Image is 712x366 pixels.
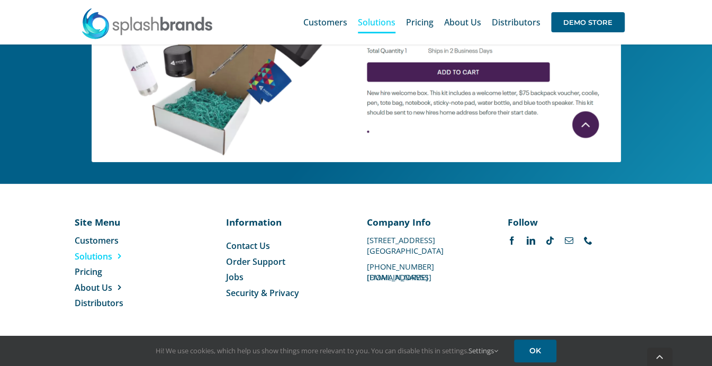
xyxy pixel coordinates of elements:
span: Hi! We use cookies, which help us show things more relevant to you. You can disable this in setti... [156,346,498,355]
span: Jobs [226,271,244,283]
nav: Menu [226,240,345,299]
span: Pricing [75,266,102,278]
a: DEMO STORE [551,5,625,39]
span: Security & Privacy [226,287,299,299]
a: Jobs [226,271,345,283]
nav: Menu [75,235,150,309]
a: facebook [508,236,516,245]
span: Contact Us [226,240,270,252]
a: Contact Us [226,240,345,252]
a: Settings [468,346,498,355]
span: DEMO STORE [551,12,625,32]
span: Customers [303,18,347,26]
a: tiktok [546,236,554,245]
a: Customers [75,235,150,246]
span: Solutions [75,251,112,262]
a: Distributors [75,297,150,309]
span: About Us [75,282,112,293]
span: Distributors [492,18,540,26]
a: Customers [303,5,347,39]
a: phone [584,236,592,245]
a: Solutions [75,251,150,262]
a: linkedin [527,236,535,245]
a: mail [565,236,573,245]
a: Security & Privacy [226,287,345,299]
p: Company Info [367,216,486,228]
a: OK [514,340,556,362]
span: Solutions [358,18,395,26]
a: About Us [75,282,150,293]
a: Distributors [492,5,540,39]
nav: Main Menu Sticky [303,5,625,39]
span: Customers [75,235,119,246]
span: Pricing [406,18,434,26]
img: SplashBrands.com Logo [81,7,213,39]
p: Follow [508,216,627,228]
span: Distributors [75,297,123,309]
a: Pricing [75,266,150,278]
a: Order Support [226,256,345,267]
p: Site Menu [75,216,150,228]
a: Pricing [406,5,434,39]
span: About Us [444,18,481,26]
p: Information [226,216,345,228]
span: Order Support [226,256,285,267]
